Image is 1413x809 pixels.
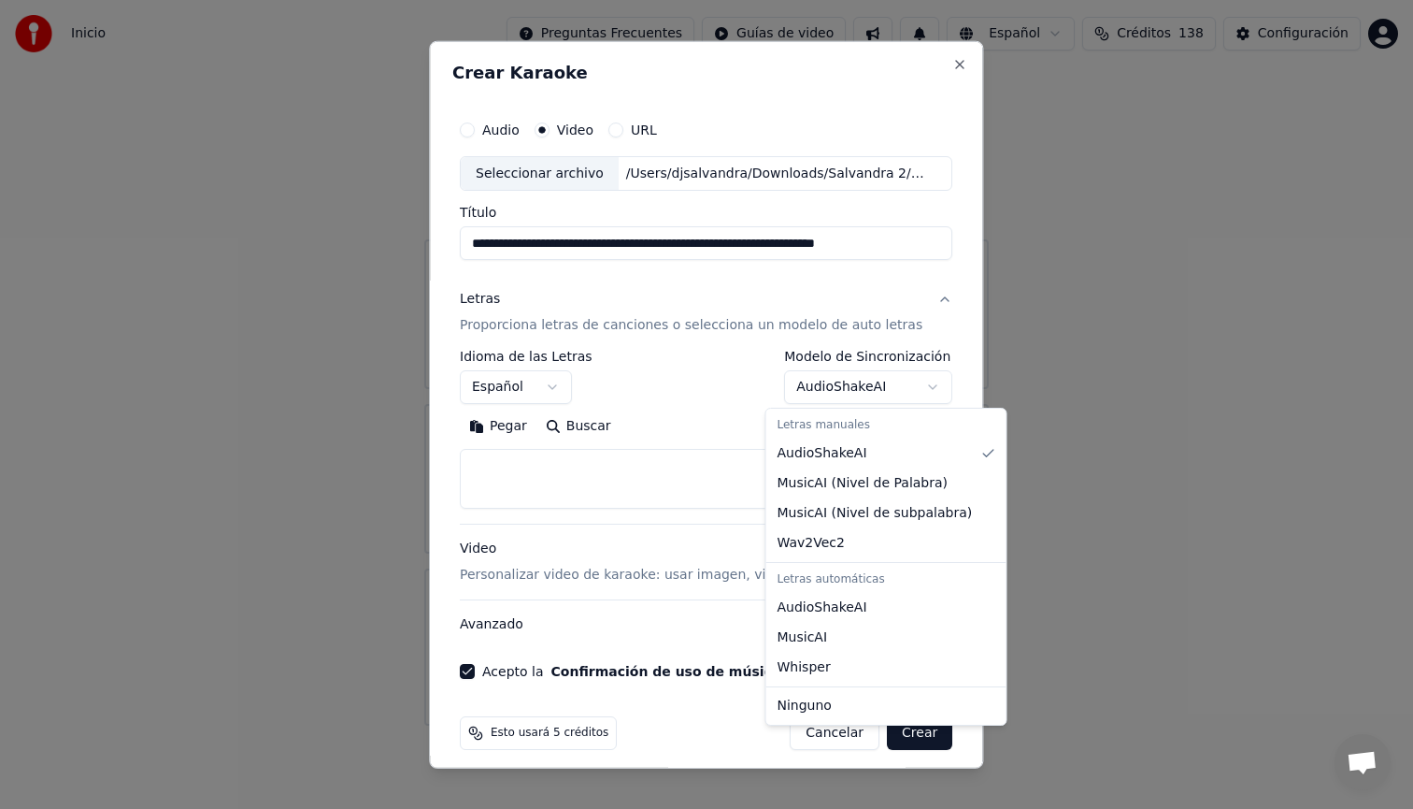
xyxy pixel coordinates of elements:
[770,412,1003,439] div: Letras manuales
[778,474,949,493] span: MusicAI ( Nivel de Palabra )
[778,444,867,463] span: AudioShakeAI
[778,697,832,715] span: Ninguno
[778,599,867,617] span: AudioShakeAI
[778,658,831,677] span: Whisper
[778,504,973,523] span: MusicAI ( Nivel de subpalabra )
[778,628,828,647] span: MusicAI
[778,534,845,553] span: Wav2Vec2
[770,567,1003,593] div: Letras automáticas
